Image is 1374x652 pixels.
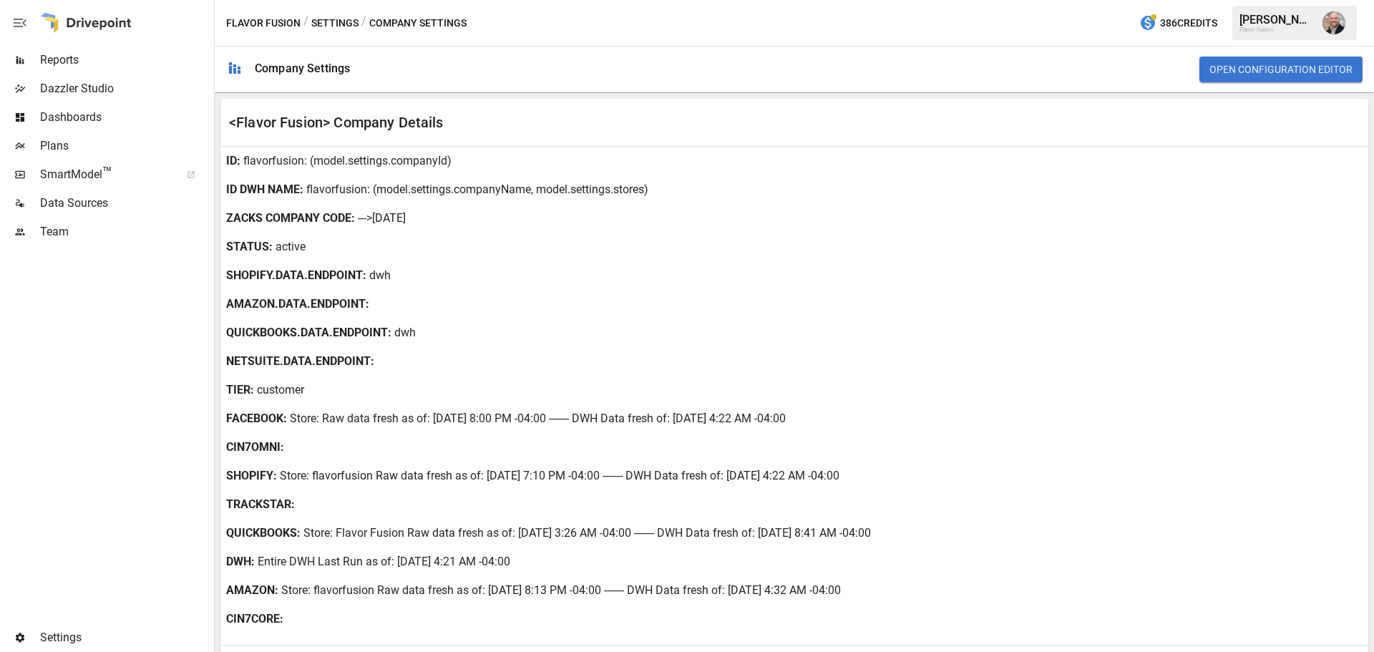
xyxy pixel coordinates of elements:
[243,152,304,170] p: flavorfusion
[258,553,510,570] p: Entire DWH Last Run as of: [DATE] 4:21 AM -04:00
[361,14,366,32] div: /
[1322,11,1345,34] img: Dustin Jacobson
[226,381,254,399] b: TIER:
[226,210,355,227] b: ZACKS COMPANY CODE :
[1314,3,1354,43] button: Dustin Jacobson
[1160,14,1217,32] span: 386 Credits
[1134,10,1223,37] button: 386Credits
[226,181,303,198] b: ID DWH NAME :
[40,80,211,97] span: Dazzler Studio
[226,152,240,170] b: ID :
[226,582,278,599] b: AMAZON :
[1239,13,1314,26] div: [PERSON_NAME]
[226,610,283,628] b: CIN7CORE :
[40,52,211,69] span: Reports
[40,137,211,155] span: Plans
[226,467,277,485] b: SHOPIFY :
[229,114,794,131] div: <Flavor Fusion> Company Details
[255,62,350,75] div: Company Settings
[303,14,308,32] div: /
[276,238,306,256] p: active
[40,223,211,240] span: Team
[226,496,295,513] b: TRACKSTAR :
[226,439,284,456] b: CIN7OMNI :
[1199,57,1363,82] button: Open Configuration Editor
[306,181,367,198] p: flavorfusion
[40,195,211,212] span: Data Sources
[369,267,391,284] p: dwh
[226,238,273,256] b: STATUS :
[226,14,301,32] button: Flavor Fusion
[311,14,359,32] button: Settings
[226,410,287,427] b: FACEBOOK :
[226,267,366,284] b: SHOPIFY.DATA.ENDPOINT :
[226,296,369,313] b: AMAZON.DATA.ENDPOINT :
[281,582,841,599] p: Store: flavorfusion Raw data fresh as of: [DATE] 8:13 PM -04:00 ------- DWH Data fresh of: [DATE]...
[303,525,871,542] p: Store: Flavor Fusion Raw data fresh as of: [DATE] 3:26 AM -04:00 ------- DWH Data fresh of: [DATE...
[394,324,416,341] p: dwh
[226,525,301,542] b: QUICKBOOKS :
[358,210,406,227] p: --->[DATE]
[1239,26,1314,33] div: Flavor Fusion
[290,410,786,427] p: Store: Raw data fresh as of: [DATE] 8:00 PM -04:00 ------- DWH Data fresh of: [DATE] 4:22 AM -04:00
[280,467,839,485] p: Store: flavorfusion Raw data fresh as of: [DATE] 7:10 PM -04:00 ------- DWH Data fresh of: [DATE]...
[102,164,112,182] span: ™
[40,629,211,646] span: Settings
[304,152,452,170] p: : (model.settings.companyId)
[226,324,391,341] b: QUICKBOOKS.DATA.ENDPOINT :
[257,381,304,399] p: customer
[40,109,211,126] span: Dashboards
[367,181,648,198] p: : (model.settings.companyName, model.settings.stores)
[40,166,171,183] span: SmartModel
[226,353,374,370] b: NETSUITE.DATA.ENDPOINT :
[226,553,255,570] b: DWH :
